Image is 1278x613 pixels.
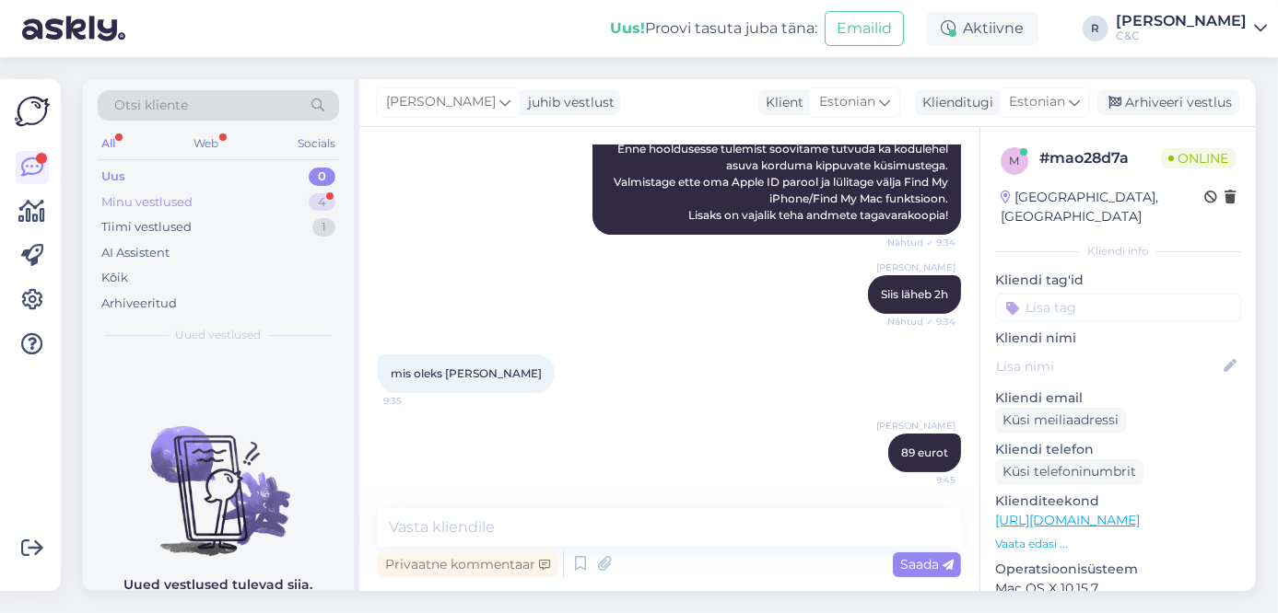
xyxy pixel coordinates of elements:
[1010,154,1020,168] span: m
[614,109,951,222] span: Tere! Hooldusesse saab aega broneerida kodulehel - . Enne hooldusesse tulemist soovitame tutvuda ...
[101,295,177,313] div: Arhiveeritud
[900,556,954,573] span: Saada
[386,92,496,112] span: [PERSON_NAME]
[995,459,1143,484] div: Küsi telefoninumbrit
[995,492,1241,511] p: Klienditeekond
[98,132,119,156] div: All
[1001,188,1204,226] div: [GEOGRAPHIC_DATA], [GEOGRAPHIC_DATA]
[995,512,1140,528] a: [URL][DOMAIN_NAME]
[1116,29,1247,43] div: C&C
[995,408,1126,433] div: Küsi meiliaadressi
[521,93,615,112] div: juhib vestlust
[610,17,817,40] div: Proovi tasuta juba täna:
[819,92,875,112] span: Estonian
[101,269,128,287] div: Kõik
[1009,92,1065,112] span: Estonian
[101,244,170,262] div: AI Assistent
[294,132,339,156] div: Socials
[995,294,1241,321] input: Lisa tag
[610,19,645,37] b: Uus!
[15,94,50,129] img: Askly Logo
[926,12,1038,45] div: Aktiivne
[825,11,904,46] button: Emailid
[124,575,313,595] p: Uued vestlused tulevad siia.
[996,356,1220,376] input: Lisa nimi
[995,536,1241,552] p: Vaata edasi ...
[176,327,262,343] span: Uued vestlused
[881,287,948,301] span: Siis läheb 2h
[995,271,1241,290] p: Kliendi tag'id
[995,243,1241,260] div: Kliendi info
[83,393,354,559] img: No chats
[995,440,1241,459] p: Kliendi telefon
[886,473,956,487] span: 9:45
[101,168,125,186] div: Uus
[383,394,452,408] span: 9:35
[915,93,993,112] div: Klienditugi
[378,552,557,577] div: Privaatne kommentaar
[1116,14,1247,29] div: [PERSON_NAME]
[309,168,335,186] div: 0
[876,260,956,274] span: [PERSON_NAME]
[191,132,223,156] div: Web
[901,445,948,459] span: 89 eurot
[101,193,193,212] div: Minu vestlused
[1116,14,1267,43] a: [PERSON_NAME]C&C
[995,560,1241,579] p: Operatsioonisüsteem
[1097,90,1239,115] div: Arhiveeri vestlus
[114,96,188,115] span: Otsi kliente
[1039,147,1161,169] div: # mao28d7a
[886,236,956,249] span: Nähtud ✓ 9:34
[1161,148,1236,168] span: Online
[995,579,1241,598] p: Mac OS X 10.15.7
[995,329,1241,348] p: Kliendi nimi
[758,93,803,112] div: Klient
[312,218,335,237] div: 1
[101,218,192,237] div: Tiimi vestlused
[995,388,1241,408] p: Kliendi email
[309,193,335,212] div: 4
[1083,16,1108,41] div: R
[876,419,956,433] span: [PERSON_NAME]
[391,366,542,380] span: mis oleks [PERSON_NAME]
[886,315,956,329] span: Nähtud ✓ 9:34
